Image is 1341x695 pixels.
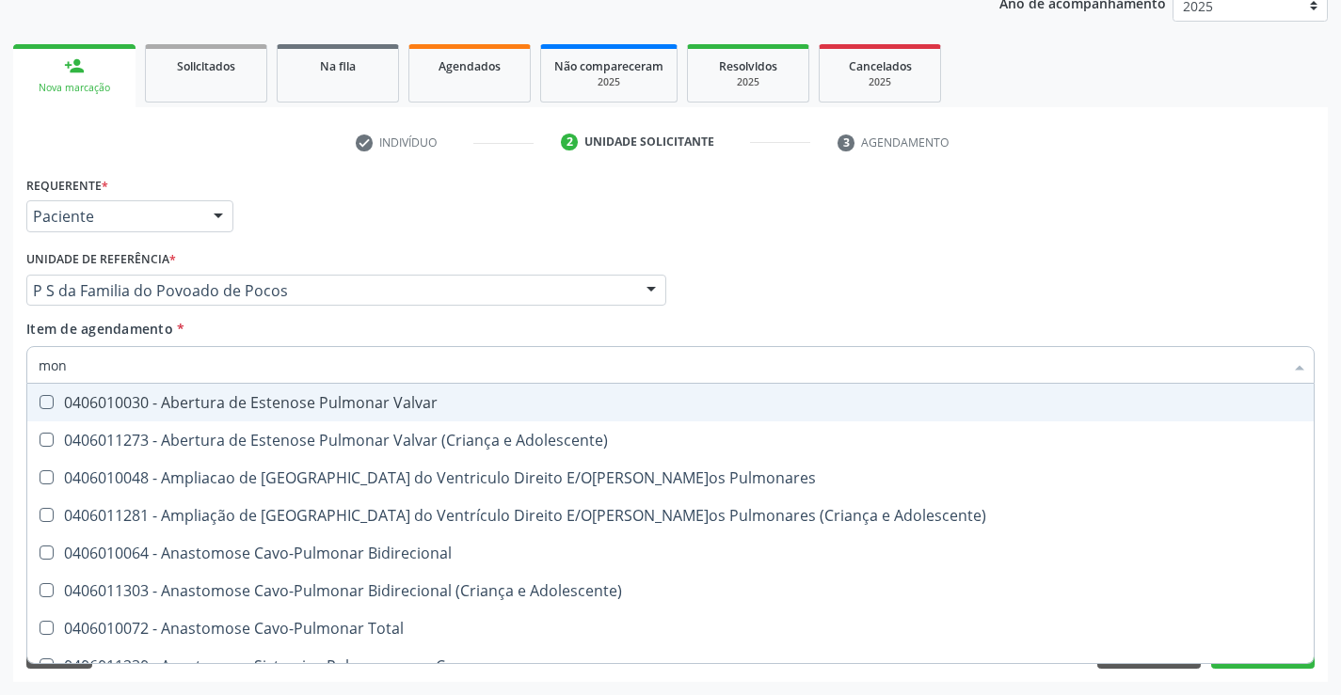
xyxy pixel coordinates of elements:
[39,395,1317,410] div: 0406010030 - Abertura de Estenose Pulmonar Valvar
[26,320,173,338] span: Item de agendamento
[320,58,356,74] span: Na fila
[849,58,912,74] span: Cancelados
[39,346,1284,384] input: Buscar por procedimentos
[26,171,108,200] label: Requerente
[39,470,1317,485] div: 0406010048 - Ampliacao de [GEOGRAPHIC_DATA] do Ventriculo Direito E/O[PERSON_NAME]os Pulmonares
[719,58,777,74] span: Resolvidos
[554,58,663,74] span: Não compareceram
[554,75,663,89] div: 2025
[26,81,122,95] div: Nova marcação
[39,545,1317,561] div: 0406010064 - Anastomose Cavo-Pulmonar Bidirecional
[33,281,628,300] span: P S da Familia do Povoado de Pocos
[39,621,1317,636] div: 0406010072 - Anastomose Cavo-Pulmonar Total
[39,658,1317,673] div: 0406011230 - Anastomose Sistemico Pulmonar com Cec
[33,207,195,226] span: Paciente
[26,245,176,275] label: Unidade de referência
[177,58,235,74] span: Solicitados
[39,508,1317,523] div: 0406011281 - Ampliação de [GEOGRAPHIC_DATA] do Ventrículo Direito E/O[PERSON_NAME]os Pulmonares (...
[39,583,1317,598] div: 0406011303 - Anastomose Cavo-Pulmonar Bidirecional (Criança e Adolescente)
[833,75,927,89] div: 2025
[64,55,85,76] div: person_add
[701,75,795,89] div: 2025
[439,58,501,74] span: Agendados
[39,433,1317,448] div: 0406011273 - Abertura de Estenose Pulmonar Valvar (Criança e Adolescente)
[561,134,578,150] div: 2
[584,134,714,150] div: Unidade solicitante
